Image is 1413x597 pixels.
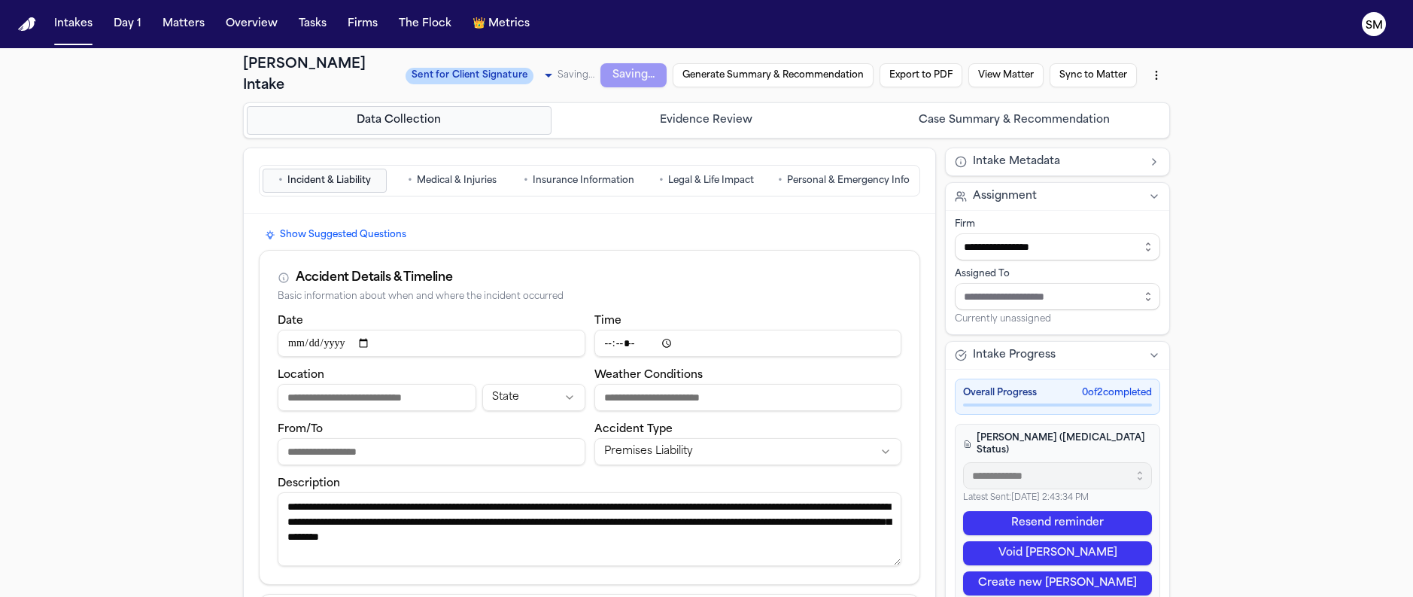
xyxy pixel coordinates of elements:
div: Firm [955,218,1160,230]
button: More actions [1143,62,1170,89]
button: Void [PERSON_NAME] [963,541,1152,565]
button: Intake Metadata [946,148,1169,175]
span: Sent for Client Signature [406,68,533,84]
span: Personal & Emergency Info [787,175,910,187]
span: 0 of 2 completed [1082,387,1152,399]
span: Legal & Life Impact [668,175,754,187]
span: • [778,173,782,188]
div: Accident Details & Timeline [296,269,452,287]
input: Weather conditions [594,384,902,411]
button: Overview [220,11,284,38]
label: Description [278,478,340,489]
button: View Matter [968,63,1044,87]
button: Tasks [293,11,333,38]
nav: Intake steps [247,106,1166,135]
input: From/To destination [278,438,585,465]
h4: [PERSON_NAME] ([MEDICAL_DATA] Status) [963,432,1152,456]
p: Latest Sent: [DATE] 2:43:34 PM [963,492,1152,505]
span: • [408,173,412,188]
button: Go to Evidence Review step [555,106,859,135]
button: Day 1 [108,11,147,38]
button: The Flock [393,11,457,38]
label: Date [278,315,303,327]
button: Intake Progress [946,342,1169,369]
span: • [659,173,664,188]
button: Go to Personal & Emergency Info [771,169,916,193]
button: Go to Insurance Information [517,169,641,193]
span: Currently unassigned [955,313,1051,325]
input: Incident time [594,330,902,357]
span: Medical & Injuries [417,175,497,187]
label: Weather Conditions [594,370,703,381]
button: Generate Summary & Recommendation [673,63,874,87]
button: crownMetrics [466,11,536,38]
span: Assignment [973,189,1037,204]
a: Home [18,17,36,32]
button: Incident state [482,384,585,411]
button: Create new [PERSON_NAME] [963,571,1152,595]
button: Assignment [946,183,1169,210]
span: Saving… [558,71,594,80]
button: Export to PDF [880,63,962,87]
label: Location [278,370,324,381]
button: Intakes [48,11,99,38]
textarea: Incident description [278,492,901,566]
span: Insurance Information [533,175,634,187]
div: Basic information about when and where the incident occurred [278,291,901,303]
div: Update intake status [406,65,558,86]
input: Assign to staff member [955,283,1160,310]
span: • [524,173,528,188]
button: Resend reminder [963,511,1152,535]
label: Time [594,315,621,327]
span: Intake Metadata [973,154,1060,169]
button: Go to Incident & Liability [263,169,387,193]
label: From/To [278,424,323,435]
input: Incident date [278,330,585,357]
button: Show Suggested Questions [259,226,412,244]
button: Firms [342,11,384,38]
label: Accident Type [594,424,673,435]
button: Go to Case Summary & Recommendation step [861,106,1166,135]
span: Overall Progress [963,387,1037,399]
span: Intake Progress [973,348,1056,363]
span: Incident & Liability [287,175,371,187]
h1: [PERSON_NAME] Intake [243,54,397,96]
span: • [278,173,283,188]
button: Go to Medical & Injuries [390,169,514,193]
button: Matters [156,11,211,38]
img: Finch Logo [18,17,36,32]
button: Go to Legal & Life Impact [644,169,768,193]
button: Sync to Matter [1050,63,1137,87]
input: Select firm [955,233,1160,260]
button: Go to Data Collection step [247,106,552,135]
div: Assigned To [955,268,1160,280]
input: Incident location [278,384,476,411]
